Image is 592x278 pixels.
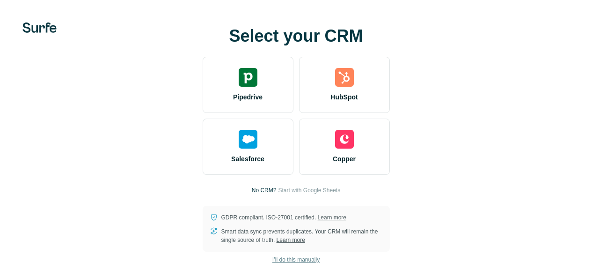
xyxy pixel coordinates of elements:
[252,186,277,195] p: No CRM?
[277,237,305,243] a: Learn more
[272,255,320,264] span: I’ll do this manually
[233,92,263,102] span: Pipedrive
[231,154,264,164] span: Salesforce
[221,227,382,244] p: Smart data sync prevents duplicates. Your CRM will remain the single source of truth.
[266,253,326,267] button: I’ll do this manually
[239,130,257,149] img: salesforce's logo
[318,214,346,221] a: Learn more
[239,68,257,87] img: pipedrive's logo
[203,27,390,45] h1: Select your CRM
[22,23,57,33] img: Surfe's logo
[330,92,358,102] span: HubSpot
[333,154,356,164] span: Copper
[335,68,354,87] img: hubspot's logo
[278,186,340,195] button: Start with Google Sheets
[221,213,346,222] p: GDPR compliant. ISO-27001 certified.
[335,130,354,149] img: copper's logo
